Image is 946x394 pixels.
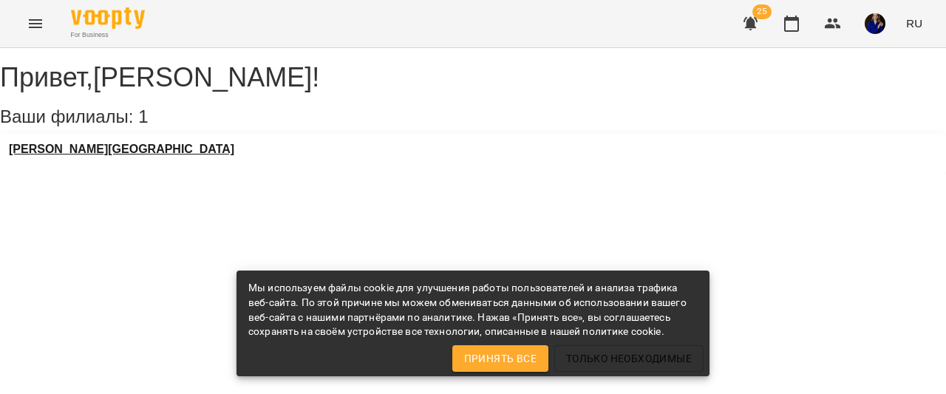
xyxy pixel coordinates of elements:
button: Menu [18,6,53,41]
button: RU [900,10,928,37]
span: 1 [138,106,148,126]
span: RU [906,16,922,31]
img: e82ba33f25f7ef4e43e3210e26dbeb70.jpeg [865,13,885,34]
span: For Business [71,30,145,40]
a: [PERSON_NAME][GEOGRAPHIC_DATA] [9,143,234,156]
img: Voopty Logo [71,7,145,29]
span: 25 [752,4,772,19]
